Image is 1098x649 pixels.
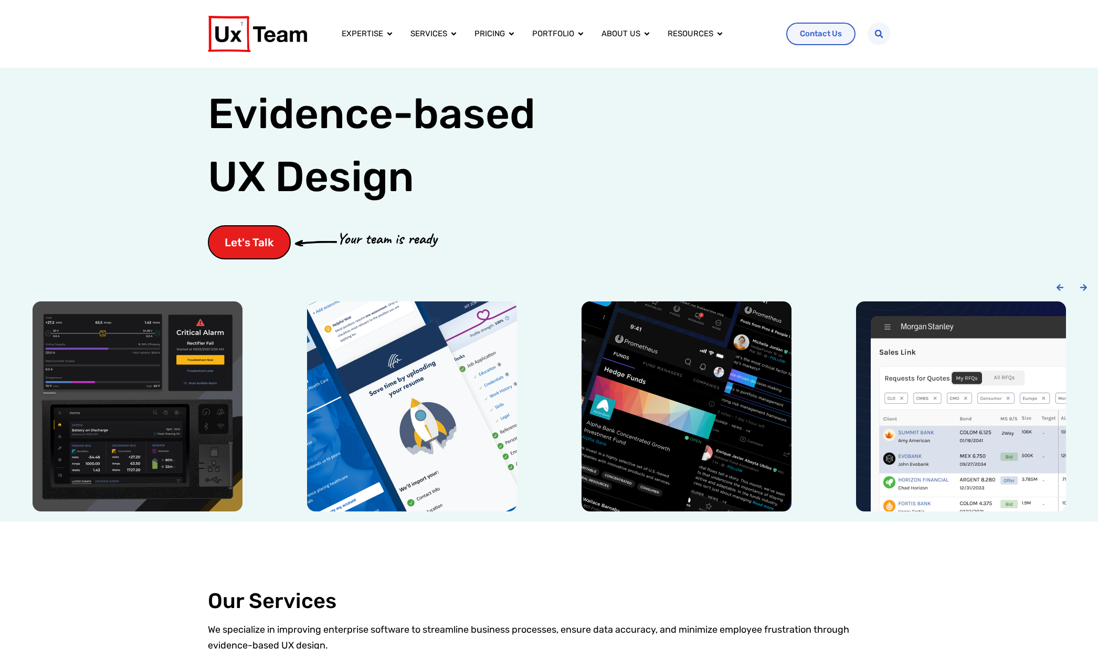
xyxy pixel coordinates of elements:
a: Contact Us [786,23,856,45]
a: Let's Talk [208,225,291,259]
div: Search [868,23,890,45]
a: Resources [668,28,713,40]
img: Prometheus alts social media mobile app design [582,301,791,511]
a: Expertise [342,28,383,40]
div: Carousel [10,301,1088,511]
nav: Menu [333,24,778,44]
a: Pricing [474,28,505,40]
div: 2 / 6 [285,301,539,511]
iframe: Chat Widget [1046,599,1098,649]
img: SHC medical job application mobile app [307,301,517,511]
div: Next slide [1080,284,1088,291]
img: arrow-cta [295,239,337,246]
div: 1 / 6 [10,301,264,511]
a: Portfolio [532,28,574,40]
p: Your team is ready [337,227,437,250]
a: Services [410,28,447,40]
div: 3 / 6 [559,301,813,511]
span: Contact Us [800,30,842,38]
img: UX Team Logo [208,16,307,52]
span: UX Design [208,151,414,203]
div: 4 / 6 [834,301,1088,511]
div: Previous slide [1056,284,1064,291]
span: Let's Talk [225,237,274,248]
h1: Evidence-based [208,82,535,208]
a: About us [601,28,640,40]
img: Morgan Stanley trading floor application design [856,301,1066,511]
h2: Our Services [208,589,890,613]
div: Menu Toggle [333,24,778,44]
img: Power conversion company hardware UI device ux design [33,301,242,511]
